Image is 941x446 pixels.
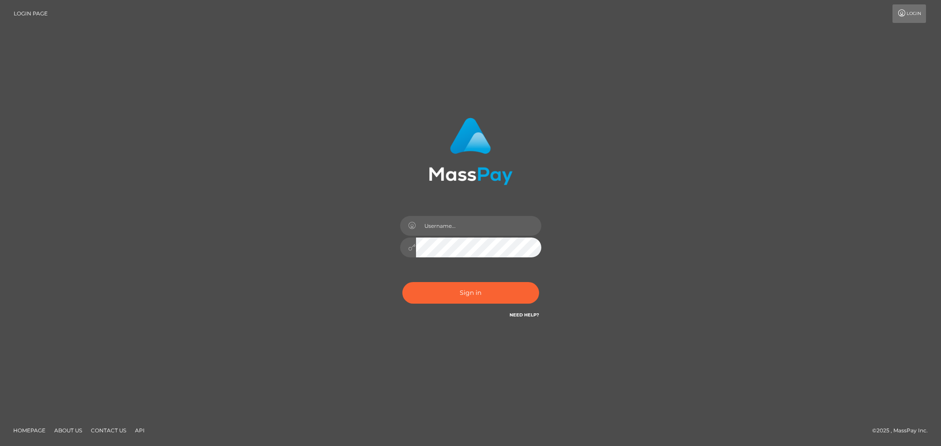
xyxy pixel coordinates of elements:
a: Need Help? [510,312,539,318]
a: API [131,424,148,437]
button: Sign in [402,282,539,304]
a: Login [892,4,926,23]
input: Username... [416,216,541,236]
a: Homepage [10,424,49,437]
a: About Us [51,424,86,437]
div: © 2025 , MassPay Inc. [872,426,934,435]
a: Login Page [14,4,48,23]
a: Contact Us [87,424,130,437]
img: MassPay Login [429,118,513,185]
